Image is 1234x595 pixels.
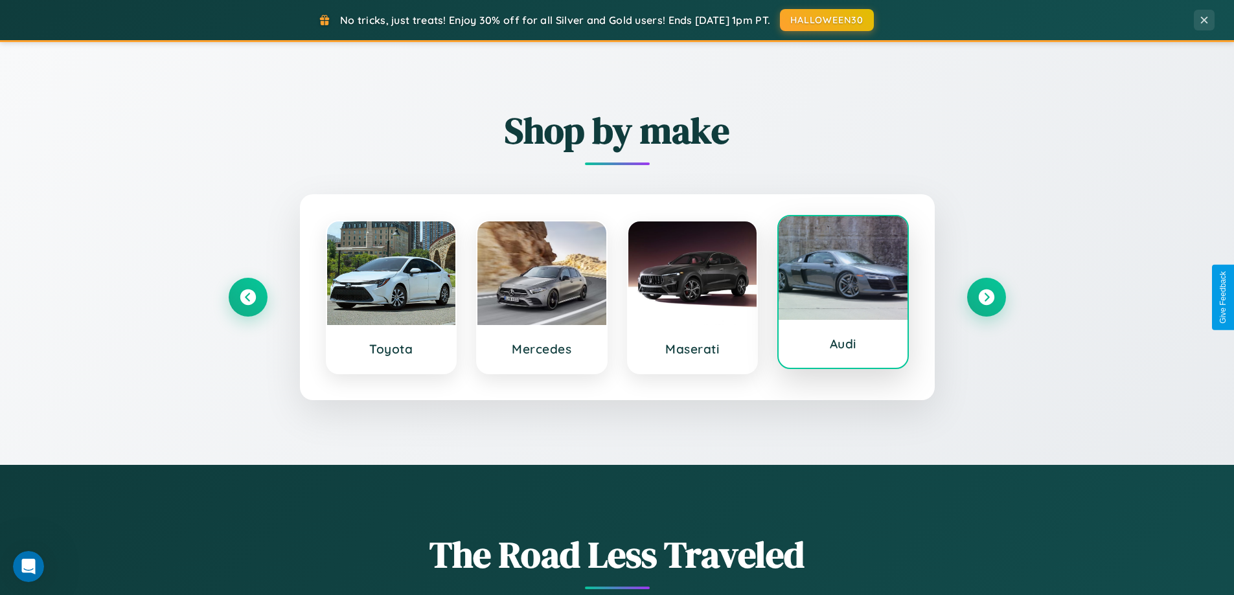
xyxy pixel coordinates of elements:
[340,341,443,357] h3: Toyota
[340,14,770,27] span: No tricks, just treats! Enjoy 30% off for all Silver and Gold users! Ends [DATE] 1pm PT.
[229,106,1006,155] h2: Shop by make
[780,9,874,31] button: HALLOWEEN30
[13,551,44,582] iframe: Intercom live chat
[229,530,1006,579] h1: The Road Less Traveled
[490,341,593,357] h3: Mercedes
[792,336,895,352] h3: Audi
[641,341,744,357] h3: Maserati
[1218,271,1228,324] div: Give Feedback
